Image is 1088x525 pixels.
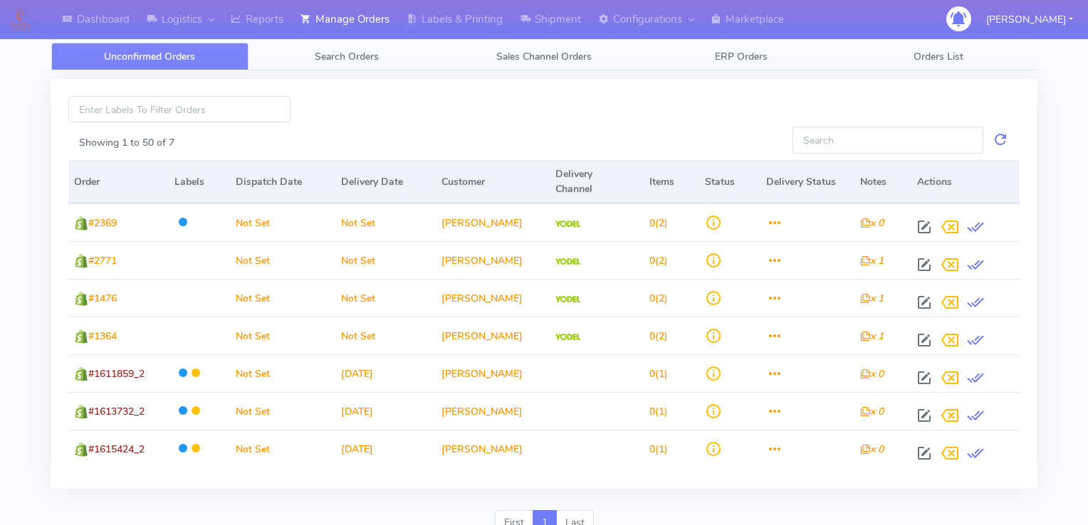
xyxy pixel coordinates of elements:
[335,160,436,203] th: Delivery Date
[436,317,549,354] td: [PERSON_NAME]
[649,254,655,267] span: 0
[649,292,668,305] span: (2)
[436,354,549,392] td: [PERSON_NAME]
[230,354,335,392] td: Not Set
[335,241,436,279] td: Not Set
[555,258,580,265] img: Yodel
[436,279,549,317] td: [PERSON_NAME]
[335,279,436,317] td: Not Set
[88,442,145,456] span: #1615424_2
[230,317,335,354] td: Not Set
[335,392,436,430] td: [DATE]
[860,442,884,456] i: x 0
[649,442,668,456] span: (1)
[649,216,655,230] span: 0
[51,43,1037,70] ul: Tabs
[315,50,379,63] span: Search Orders
[699,160,760,203] th: Status
[550,160,644,203] th: Delivery Channel
[88,329,117,343] span: #1364
[335,317,436,354] td: Not Set
[169,160,230,203] th: Labels
[911,160,1020,203] th: Actions
[649,216,668,230] span: (2)
[649,329,655,343] span: 0
[230,203,335,241] td: Not Set
[496,50,592,63] span: Sales Channel Orders
[230,241,335,279] td: Not Set
[436,392,549,430] td: [PERSON_NAME]
[436,160,549,203] th: Customer
[649,405,668,418] span: (1)
[649,367,668,381] span: (1)
[436,203,549,241] td: [PERSON_NAME]
[649,405,655,418] span: 0
[230,279,335,317] td: Not Set
[68,160,169,203] th: Order
[649,329,668,343] span: (2)
[555,221,580,228] img: Yodel
[914,50,963,63] span: Orders List
[104,50,195,63] span: Unconfirmed Orders
[649,254,668,267] span: (2)
[860,367,884,381] i: x 0
[860,254,884,267] i: x 1
[68,96,291,122] input: Enter Labels To Filter Orders
[230,430,335,467] td: Not Set
[649,442,655,456] span: 0
[88,405,145,418] span: #1613732_2
[649,367,655,381] span: 0
[230,160,335,203] th: Dispatch Date
[860,216,884,230] i: x 0
[79,135,174,150] label: Showing 1 to 50 of 7
[975,5,1084,34] button: [PERSON_NAME]
[644,160,699,203] th: Items
[860,405,884,418] i: x 0
[760,160,854,203] th: Delivery Status
[715,50,768,63] span: ERP Orders
[555,296,580,303] img: Yodel
[649,292,655,305] span: 0
[793,127,983,153] input: Search
[230,392,335,430] td: Not Set
[436,430,549,467] td: [PERSON_NAME]
[88,367,145,381] span: #1611859_2
[88,254,117,267] span: #2771
[854,160,911,203] th: Notes
[436,241,549,279] td: [PERSON_NAME]
[335,203,436,241] td: Not Set
[335,430,436,467] td: [DATE]
[88,216,117,230] span: #2369
[860,329,884,343] i: x 1
[860,292,884,305] i: x 1
[555,334,580,341] img: Yodel
[88,292,117,305] span: #1476
[335,354,436,392] td: [DATE]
